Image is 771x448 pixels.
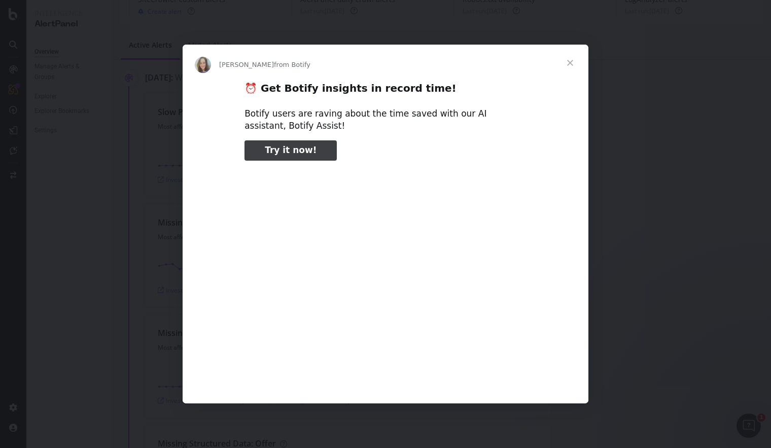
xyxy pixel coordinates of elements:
span: Try it now! [265,145,317,155]
h2: ⏰ Get Botify insights in record time! [244,82,527,100]
img: Profile image for Colleen [195,57,211,73]
div: Botify users are raving about the time saved with our AI assistant, Botify Assist! [244,108,527,132]
span: from Botify [274,61,310,68]
a: Try it now! [244,140,337,161]
video: Play video [174,169,597,381]
span: Close [552,45,588,81]
span: [PERSON_NAME] [219,61,274,68]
